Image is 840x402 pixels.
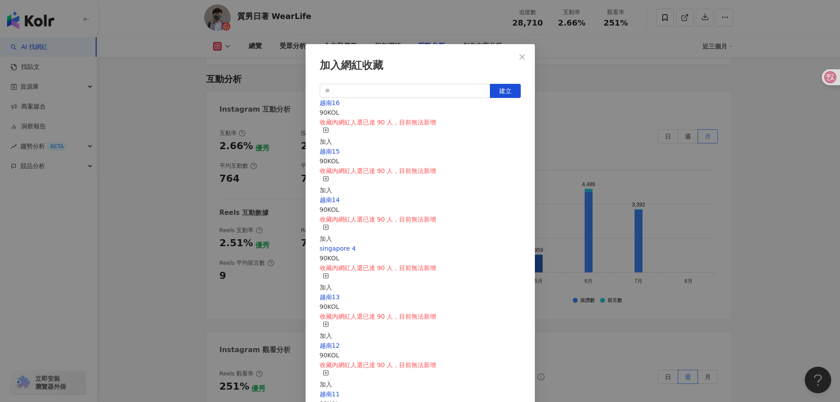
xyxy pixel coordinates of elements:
a: 越南12 [320,342,340,349]
a: 越南14 [320,196,340,203]
div: 90 KOL [320,350,521,360]
button: 建立 [490,84,521,98]
button: 加入 [320,224,332,244]
span: 收藏內網紅人選已達 90 人，目前無法新增 [320,167,437,174]
button: 加入 [320,127,332,147]
div: 加入網紅收藏 [320,58,521,73]
div: 90 KOL [320,156,521,166]
span: 收藏內網紅人選已達 90 人，目前無法新增 [320,119,437,126]
div: 90 KOL [320,108,521,117]
span: close [519,53,526,60]
a: 越南13 [320,293,340,301]
div: 90 KOL [320,253,521,263]
span: 收藏內網紅人選已達 90 人，目前無法新增 [320,264,437,271]
div: 90 KOL [320,302,521,312]
button: Close [513,48,531,66]
span: 建立 [499,87,511,94]
a: singapore 4 [320,245,356,252]
a: 越南11 [320,391,340,398]
a: 越南15 [320,148,340,155]
button: 加入 [320,321,332,341]
a: 越南16 [320,99,340,106]
button: 加入 [320,176,332,195]
button: 加入 [320,273,332,292]
div: 90 KOL [320,205,521,214]
button: 加入 [320,370,332,389]
span: 收藏內網紅人選已達 90 人，目前無法新增 [320,361,437,368]
span: 收藏內網紅人選已達 90 人，目前無法新增 [320,313,437,320]
span: 收藏內網紅人選已達 90 人，目前無法新增 [320,216,437,223]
